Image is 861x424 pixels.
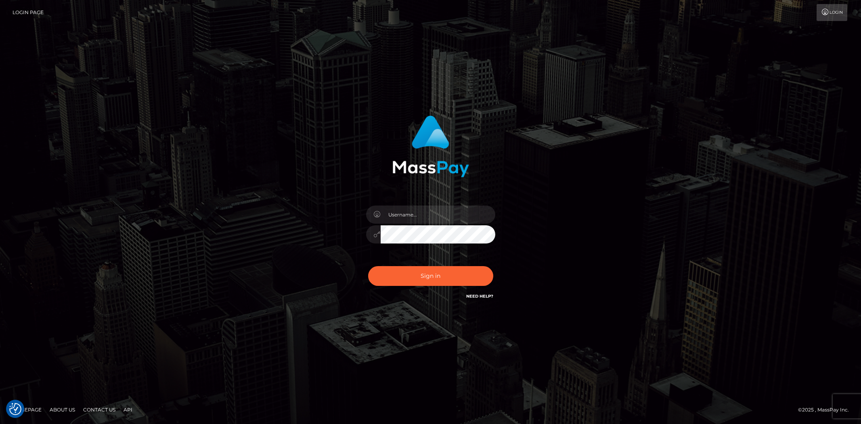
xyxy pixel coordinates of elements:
[9,403,21,415] img: Revisit consent button
[368,266,493,286] button: Sign in
[466,294,493,299] a: Need Help?
[13,4,44,21] a: Login Page
[381,206,495,224] input: Username...
[9,403,45,416] a: Homepage
[120,403,136,416] a: API
[798,405,855,414] div: © 2025 , MassPay Inc.
[817,4,847,21] a: Login
[9,403,21,415] button: Consent Preferences
[80,403,119,416] a: Contact Us
[46,403,78,416] a: About Us
[392,115,469,177] img: MassPay Login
